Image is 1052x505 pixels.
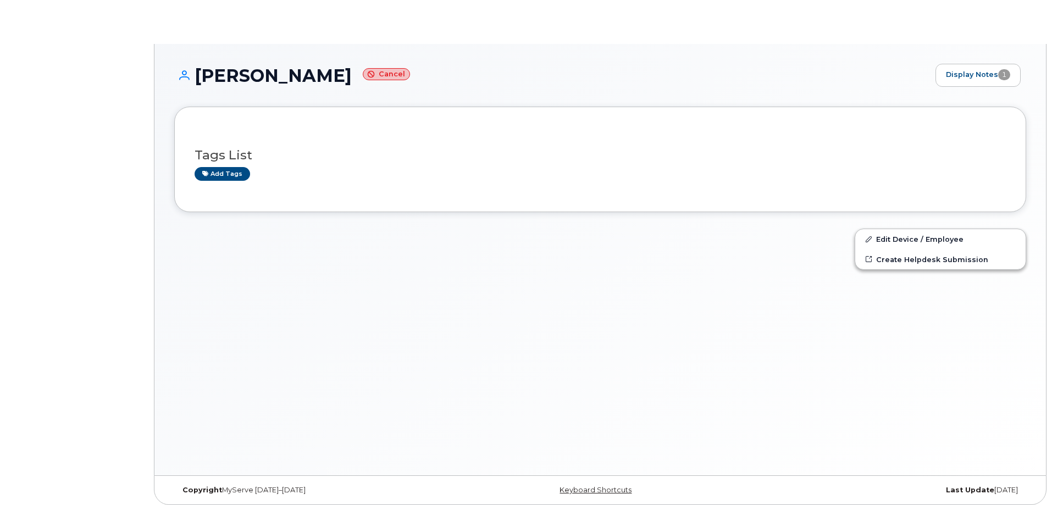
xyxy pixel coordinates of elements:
a: Create Helpdesk Submission [855,249,1026,269]
a: Keyboard Shortcuts [560,486,632,494]
div: [DATE] [742,486,1026,495]
h3: Tags List [195,148,1006,162]
div: MyServe [DATE]–[DATE] [174,486,458,495]
a: Edit Device / Employee [855,229,1026,249]
small: Cancel [363,68,410,81]
strong: Last Update [946,486,994,494]
strong: Copyright [182,486,222,494]
span: 1 [998,69,1010,80]
a: Display Notes1 [935,64,1021,87]
a: Add tags [195,167,250,181]
h1: [PERSON_NAME] [174,66,930,85]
